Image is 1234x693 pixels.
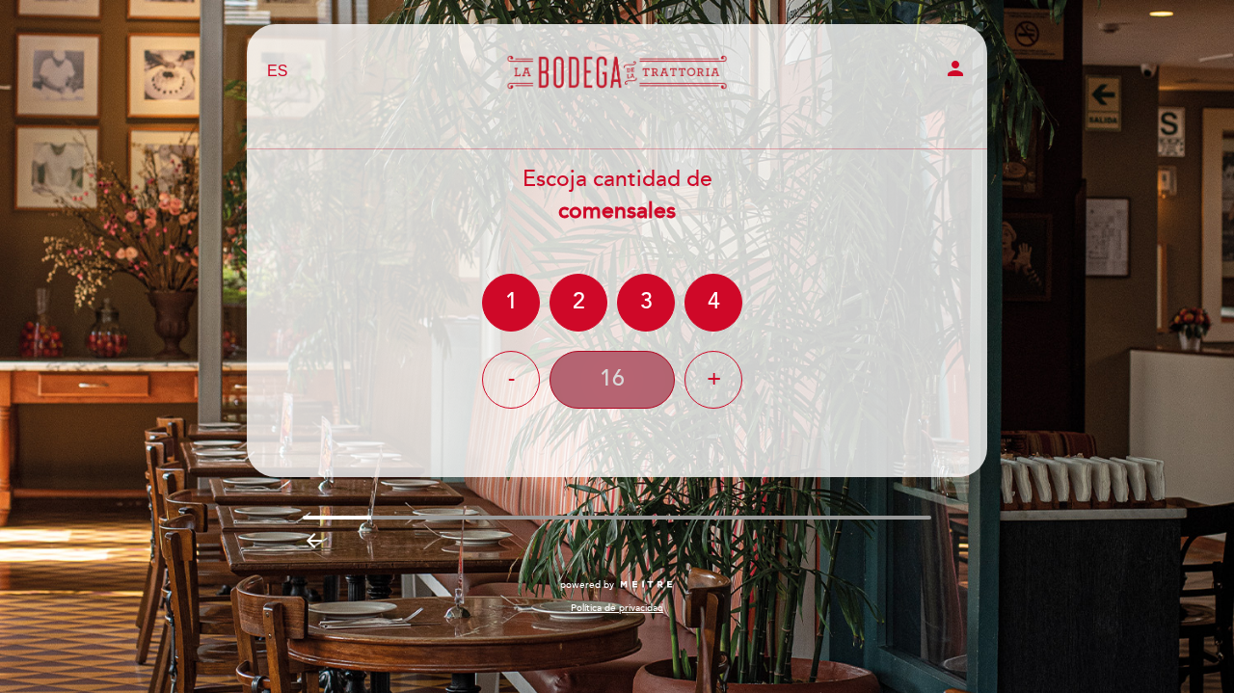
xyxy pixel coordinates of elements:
[944,57,967,80] i: person
[482,351,540,409] div: -
[558,198,676,225] b: comensales
[560,578,674,592] a: powered by
[246,164,988,227] div: Escoja cantidad de
[619,580,674,590] img: MEITRE
[550,274,607,332] div: 2
[684,274,742,332] div: 4
[496,45,738,98] a: La Bodega de la Trattoria - Primavera
[944,57,967,87] button: person
[550,351,675,409] div: 16
[571,601,663,615] a: Política de privacidad
[617,274,675,332] div: 3
[303,529,326,552] i: arrow_backward
[684,351,742,409] div: +
[560,578,614,592] span: powered by
[482,274,540,332] div: 1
